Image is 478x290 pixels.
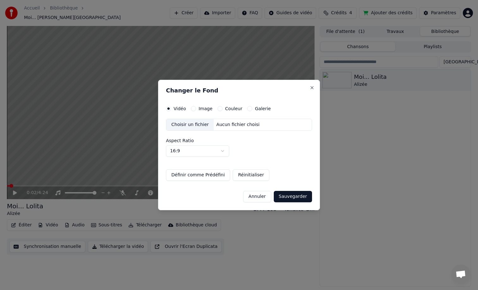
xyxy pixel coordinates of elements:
[255,106,271,111] label: Galerie
[233,169,269,181] button: Réinitialiser
[214,122,262,128] div: Aucun fichier choisi
[199,106,212,111] label: Image
[274,191,312,202] button: Sauvegarder
[166,138,312,143] label: Aspect Ratio
[225,106,242,111] label: Couleur
[166,88,312,93] h2: Changer le Fond
[166,169,230,181] button: Définir comme Prédéfini
[166,119,214,130] div: Choisir un fichier
[174,106,186,111] label: Vidéo
[243,191,271,202] button: Annuler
